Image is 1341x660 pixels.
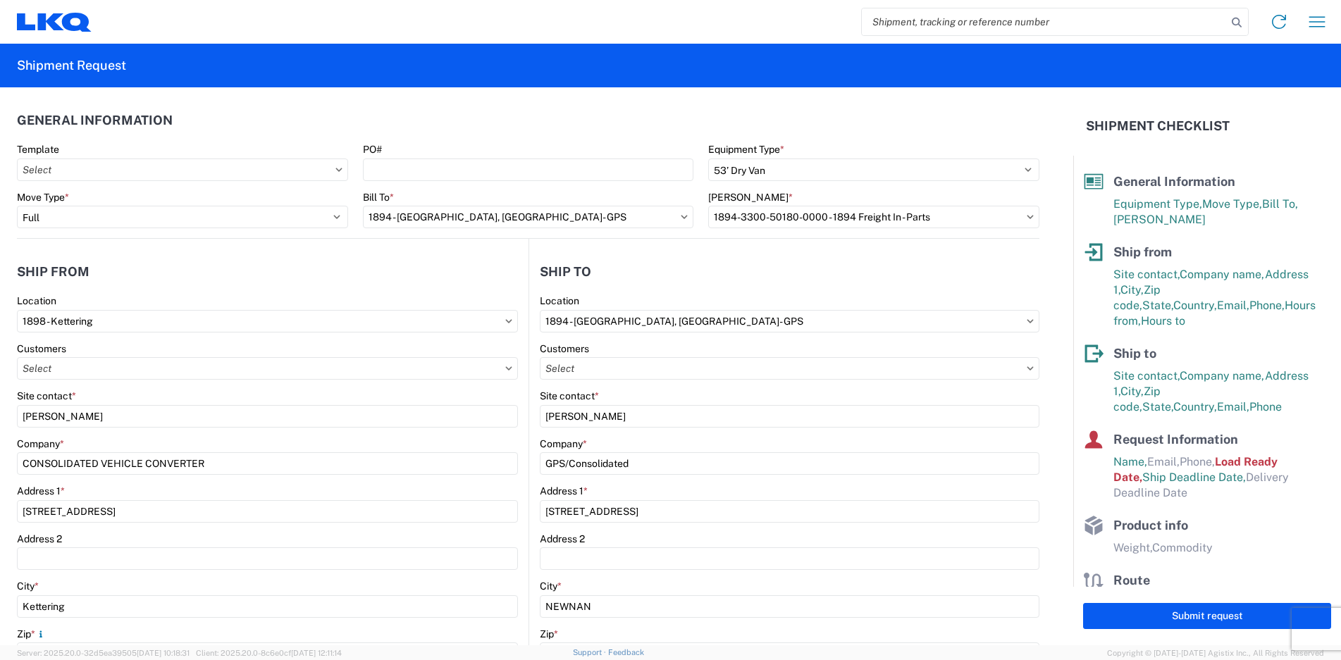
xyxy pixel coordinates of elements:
[540,265,591,279] h2: Ship to
[1141,314,1185,328] span: Hours to
[1180,268,1265,281] span: Company name,
[540,437,587,450] label: Company
[540,294,579,307] label: Location
[1113,197,1202,211] span: Equipment Type,
[1217,299,1249,312] span: Email,
[540,580,562,592] label: City
[17,113,173,127] h2: General Information
[1152,541,1213,554] span: Commodity
[1113,244,1172,259] span: Ship from
[608,648,644,656] a: Feedback
[363,191,394,204] label: Bill To
[540,342,589,355] label: Customers
[1113,432,1238,447] span: Request Information
[1083,603,1331,629] button: Submit request
[17,57,126,74] h2: Shipment Request
[1249,299,1285,312] span: Phone,
[196,649,342,657] span: Client: 2025.20.0-8c6e0cf
[17,158,348,181] input: Select
[862,8,1227,35] input: Shipment, tracking or reference number
[1113,346,1156,361] span: Ship to
[1180,455,1215,468] span: Phone,
[1142,400,1173,413] span: State,
[17,357,518,380] input: Select
[17,294,56,307] label: Location
[540,533,585,545] label: Address 2
[17,342,66,355] label: Customers
[1202,197,1262,211] span: Move Type,
[1173,299,1217,312] span: Country,
[540,357,1040,380] input: Select
[17,143,59,156] label: Template
[363,206,694,228] input: Select
[1113,213,1206,226] span: [PERSON_NAME]
[708,191,793,204] label: [PERSON_NAME]
[1217,400,1249,413] span: Email,
[708,143,784,156] label: Equipment Type
[1173,400,1217,413] span: Country,
[540,485,588,497] label: Address 1
[1113,369,1180,382] span: Site contact,
[540,310,1040,332] input: Select
[1113,573,1150,587] span: Route
[17,649,190,657] span: Server: 2025.20.0-32d5ea39505
[1249,400,1282,413] span: Phone
[137,649,190,657] span: [DATE] 10:18:31
[17,485,65,497] label: Address 1
[363,143,382,156] label: PO#
[540,390,599,402] label: Site contact
[17,390,76,402] label: Site contact
[540,628,558,640] label: Zip
[1120,283,1144,297] span: City,
[17,437,64,450] label: Company
[17,191,69,204] label: Move Type
[1262,197,1298,211] span: Bill To,
[1113,268,1180,281] span: Site contact,
[17,580,39,592] label: City
[17,533,62,545] label: Address 2
[1180,369,1265,382] span: Company name,
[291,649,342,657] span: [DATE] 12:11:14
[17,265,89,279] h2: Ship from
[1107,647,1324,659] span: Copyright © [DATE]-[DATE] Agistix Inc., All Rights Reserved
[1113,455,1147,468] span: Name,
[17,310,518,332] input: Select
[17,628,47,640] label: Zip
[573,648,608,656] a: Support
[1086,118,1230,135] h2: Shipment Checklist
[1113,541,1152,554] span: Weight,
[1142,471,1246,484] span: Ship Deadline Date,
[1113,518,1188,533] span: Product info
[1120,385,1144,398] span: City,
[1113,174,1235,189] span: General Information
[1142,299,1173,312] span: State,
[708,206,1039,228] input: Select
[1147,455,1180,468] span: Email,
